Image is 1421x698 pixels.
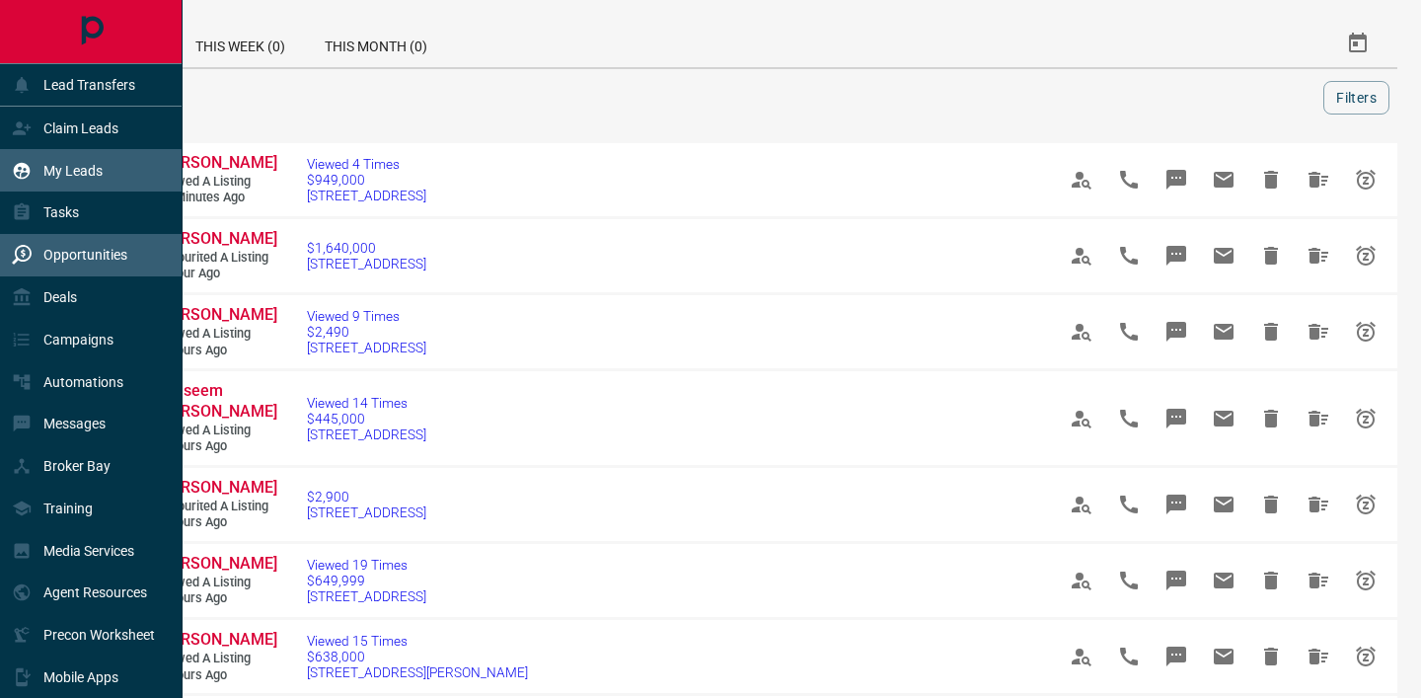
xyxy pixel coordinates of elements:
[158,630,277,649] span: [PERSON_NAME]
[307,649,528,664] span: $638,000
[1200,633,1247,680] span: Email
[1342,395,1389,442] span: Snooze
[1200,481,1247,528] span: Email
[1247,156,1295,203] span: Hide
[1058,156,1105,203] span: View Profile
[307,324,426,340] span: $2,490
[1058,395,1105,442] span: View Profile
[1153,308,1200,355] span: Message
[307,664,528,680] span: [STREET_ADDRESS][PERSON_NAME]
[1105,557,1153,604] span: Call
[1342,481,1389,528] span: Snooze
[158,651,276,667] span: Viewed a Listing
[1200,308,1247,355] span: Email
[158,190,276,206] span: 45 minutes ago
[1105,156,1153,203] span: Call
[1153,557,1200,604] span: Message
[307,156,426,203] a: Viewed 4 Times$949,000[STREET_ADDRESS]
[1342,557,1389,604] span: Snooze
[158,499,276,515] span: Favourited a Listing
[158,229,276,250] a: [PERSON_NAME]
[307,156,426,172] span: Viewed 4 Times
[307,240,426,271] a: $1,640,000[STREET_ADDRESS]
[1105,481,1153,528] span: Call
[307,489,426,520] a: $2,900[STREET_ADDRESS]
[158,174,276,191] span: Viewed a Listing
[1295,395,1342,442] span: Hide All from Ifraseem Behzad
[307,308,426,355] a: Viewed 9 Times$2,490[STREET_ADDRESS]
[158,478,276,499] a: [PERSON_NAME]
[158,153,277,172] span: [PERSON_NAME]
[307,308,426,324] span: Viewed 9 Times
[158,153,276,174] a: [PERSON_NAME]
[305,20,447,67] div: This Month (0)
[158,326,276,343] span: Viewed a Listing
[1295,481,1342,528] span: Hide All from Steven Paskaran
[1334,20,1382,67] button: Select Date Range
[158,381,276,423] a: Ifraseem [PERSON_NAME]
[158,381,277,421] span: Ifraseem [PERSON_NAME]
[1105,232,1153,279] span: Call
[158,266,276,282] span: 1 hour ago
[176,20,305,67] div: This Week (0)
[1058,232,1105,279] span: View Profile
[1105,395,1153,442] span: Call
[1153,481,1200,528] span: Message
[307,504,426,520] span: [STREET_ADDRESS]
[158,590,276,607] span: 3 hours ago
[1200,395,1247,442] span: Email
[1058,308,1105,355] span: View Profile
[158,305,276,326] a: [PERSON_NAME]
[1247,395,1295,442] span: Hide
[1200,557,1247,604] span: Email
[158,343,276,359] span: 2 hours ago
[307,340,426,355] span: [STREET_ADDRESS]
[1153,633,1200,680] span: Message
[158,250,276,267] span: Favourited a Listing
[1295,308,1342,355] span: Hide All from Rashmi Chandy
[1105,308,1153,355] span: Call
[158,667,276,684] span: 3 hours ago
[307,573,426,588] span: $649,999
[1058,481,1105,528] span: View Profile
[1105,633,1153,680] span: Call
[1153,156,1200,203] span: Message
[158,423,276,439] span: Viewed a Listing
[307,411,426,427] span: $445,000
[1247,308,1295,355] span: Hide
[1342,633,1389,680] span: Snooze
[1153,395,1200,442] span: Message
[158,229,277,248] span: [PERSON_NAME]
[1247,633,1295,680] span: Hide
[307,427,426,442] span: [STREET_ADDRESS]
[1295,156,1342,203] span: Hide All from Archana Chelliah
[1200,232,1247,279] span: Email
[307,395,426,442] a: Viewed 14 Times$445,000[STREET_ADDRESS]
[158,554,277,573] span: [PERSON_NAME]
[158,575,276,591] span: Viewed a Listing
[1342,232,1389,279] span: Snooze
[1058,633,1105,680] span: View Profile
[307,240,426,256] span: $1,640,000
[1295,633,1342,680] span: Hide All from Stephanie Carreiro
[1342,308,1389,355] span: Snooze
[307,188,426,203] span: [STREET_ADDRESS]
[158,630,276,651] a: [PERSON_NAME]
[307,557,426,604] a: Viewed 19 Times$649,999[STREET_ADDRESS]
[307,588,426,604] span: [STREET_ADDRESS]
[1058,557,1105,604] span: View Profile
[158,478,277,497] span: [PERSON_NAME]
[1323,81,1389,115] button: Filters
[158,305,277,324] span: [PERSON_NAME]
[1295,232,1342,279] span: Hide All from Aditya Tanu
[307,395,426,411] span: Viewed 14 Times
[1247,481,1295,528] span: Hide
[307,256,426,271] span: [STREET_ADDRESS]
[1342,156,1389,203] span: Snooze
[158,554,276,575] a: [PERSON_NAME]
[307,633,528,680] a: Viewed 15 Times$638,000[STREET_ADDRESS][PERSON_NAME]
[307,489,426,504] span: $2,900
[1295,557,1342,604] span: Hide All from Steven Paskaran
[307,557,426,573] span: Viewed 19 Times
[1247,232,1295,279] span: Hide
